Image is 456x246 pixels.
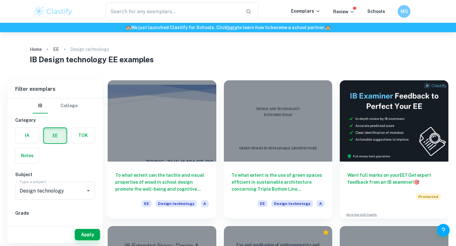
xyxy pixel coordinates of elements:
span: A [317,200,325,207]
p: Design technology [70,46,109,53]
div: Filter type choice [33,98,78,114]
button: MG [398,5,410,18]
a: Home [30,45,42,54]
span: Design technology [155,200,197,207]
h6: Subject [15,171,95,178]
span: EE [142,200,152,207]
img: Thumbnail [340,80,448,162]
button: IA [16,128,39,143]
button: College [60,98,78,114]
h6: Category [15,117,95,124]
button: TOK [71,128,95,143]
span: Promoted [416,193,441,200]
a: To what extent is the use of green spaces efficient in sustainable architecture concerning Triple... [224,80,332,218]
p: Exemplars [291,8,320,15]
span: EE [257,200,268,207]
h6: To what extent can the tactile and visual properties of wood in school design promote the well-be... [115,172,209,193]
button: Apply [75,229,100,240]
h6: Grade [15,210,95,217]
a: here [227,25,237,30]
span: 🏫 [126,25,131,30]
a: To what extent can the tactile and visual properties of wood in school design promote the well-be... [108,80,216,218]
h6: We just launched Clastify for Schools. Click to learn how to become a school partner. [1,24,455,31]
span: 🎯 [414,180,419,185]
h6: MG [401,8,408,15]
h6: Filter exemplars [8,80,103,98]
button: Notes [16,148,39,163]
button: EE [44,128,66,143]
span: 🏫 [325,25,331,30]
a: Want full marks on yourEE? Get expert feedback from an IB examiner!PromotedAdvertise with Clastify [340,80,448,218]
span: Design technology [271,200,313,207]
h6: Want full marks on your EE ? Get expert feedback from an IB examiner! [347,172,441,186]
h1: IB Design technology EE examples [30,54,427,65]
a: EE [53,45,59,54]
button: IB [33,98,48,114]
button: Help and Feedback [437,224,450,237]
h6: To what extent is the use of green spaces efficient in sustainable architecture concerning Triple... [231,172,325,193]
div: Premium [323,229,329,236]
label: Type a subject [20,179,46,184]
input: Search for any exemplars... [106,3,241,20]
p: Review [333,8,355,15]
a: Schools [367,9,385,14]
button: Open [84,186,93,195]
img: Clastify logo [33,5,73,18]
a: Advertise with Clastify [346,212,377,217]
span: A [201,200,209,207]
